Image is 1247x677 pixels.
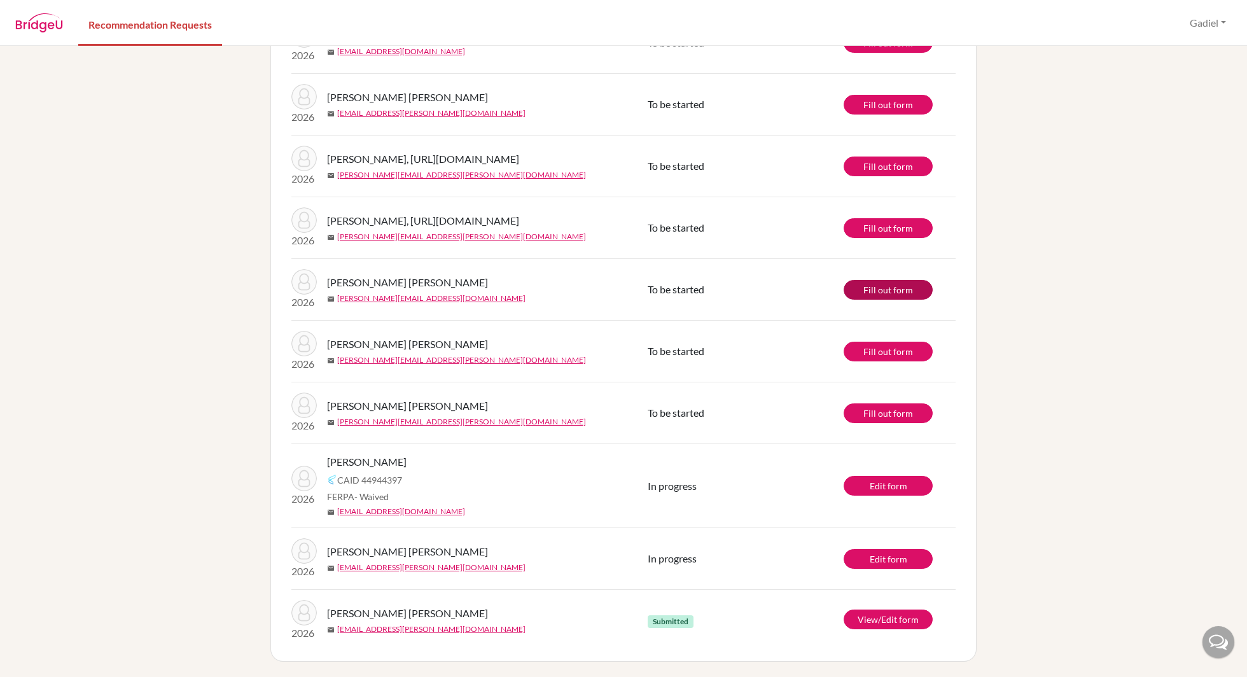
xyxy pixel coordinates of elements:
img: Cabrero Barrientos, Alberto [291,393,317,418]
p: 2026 [291,356,317,372]
span: To be started [648,98,704,110]
a: Fill out form [844,218,933,238]
a: [EMAIL_ADDRESS][PERSON_NAME][DOMAIN_NAME] [337,108,526,119]
span: [PERSON_NAME] [PERSON_NAME] [327,398,488,414]
span: FERPA [327,490,389,503]
a: [EMAIL_ADDRESS][DOMAIN_NAME] [337,46,465,57]
span: To be started [648,160,704,172]
a: View/Edit form [844,610,933,629]
span: mail [327,419,335,426]
p: 2026 [291,491,317,506]
button: Gadiel [1184,11,1232,35]
a: Fill out form [844,280,933,300]
img: Angelucci Maestre, Alessandra [291,269,317,295]
span: - Waived [354,491,389,502]
a: Fill out form [844,95,933,115]
img: Cabrera, https://easalvador.powerschool.com/admin/students/home.html?frn=00111912 [291,207,317,233]
span: mail [327,172,335,179]
span: [PERSON_NAME] [PERSON_NAME] [327,90,488,105]
a: [EMAIL_ADDRESS][PERSON_NAME][DOMAIN_NAME] [337,624,526,635]
span: Help [29,9,55,20]
img: Common App logo [327,475,337,485]
span: mail [327,357,335,365]
a: Fill out form [844,403,933,423]
span: In progress [648,480,697,492]
span: Submitted [648,615,693,628]
a: Fill out form [844,157,933,176]
span: mail [327,110,335,118]
span: mail [327,295,335,303]
img: Melara Barriere, Guillermo [291,331,317,356]
p: 2026 [291,109,317,125]
span: mail [327,626,335,634]
span: In progress [648,552,697,564]
a: Edit form [844,476,933,496]
span: [PERSON_NAME] [PERSON_NAME] [327,275,488,290]
span: [PERSON_NAME], [URL][DOMAIN_NAME] [327,151,519,167]
a: [PERSON_NAME][EMAIL_ADDRESS][PERSON_NAME][DOMAIN_NAME] [337,354,586,366]
img: Velásquez Piloña, Andres [291,84,317,109]
p: 2026 [291,171,317,186]
img: Serarols Suárez, Mariana [291,466,317,491]
p: 2026 [291,295,317,310]
a: [PERSON_NAME][EMAIL_ADDRESS][PERSON_NAME][DOMAIN_NAME] [337,169,586,181]
p: 2026 [291,625,317,641]
a: Recommendation Requests [78,2,222,46]
span: To be started [648,407,704,419]
p: 2026 [291,233,317,248]
span: [PERSON_NAME], [URL][DOMAIN_NAME] [327,213,519,228]
span: [PERSON_NAME] [327,454,407,470]
a: [PERSON_NAME][EMAIL_ADDRESS][PERSON_NAME][DOMAIN_NAME] [337,416,586,428]
span: [PERSON_NAME] [PERSON_NAME] [327,544,488,559]
a: [EMAIL_ADDRESS][DOMAIN_NAME] [337,506,465,517]
span: [PERSON_NAME] [PERSON_NAME] [327,606,488,621]
a: Fill out form [844,342,933,361]
span: mail [327,48,335,56]
span: mail [327,508,335,516]
span: To be started [648,283,704,295]
span: CAID 44944397 [337,473,402,487]
span: mail [327,234,335,241]
img: Simán Safie, Nicole Marie [291,538,317,564]
a: [PERSON_NAME][EMAIL_ADDRESS][PERSON_NAME][DOMAIN_NAME] [337,231,586,242]
p: 2026 [291,48,317,63]
p: 2026 [291,564,317,579]
a: [EMAIL_ADDRESS][PERSON_NAME][DOMAIN_NAME] [337,562,526,573]
span: To be started [648,221,704,234]
a: Edit form [844,549,933,569]
span: [PERSON_NAME] [PERSON_NAME] [327,337,488,352]
img: Simán Safie, Nicole Marie [291,600,317,625]
span: To be started [648,345,704,357]
img: Cabrera Morales, https://easalvador.powerschool.com/admin/students/home.html?frn=001683 [291,146,317,171]
span: mail [327,564,335,572]
img: BridgeU logo [15,13,63,32]
a: [PERSON_NAME][EMAIL_ADDRESS][DOMAIN_NAME] [337,293,526,304]
p: 2026 [291,418,317,433]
